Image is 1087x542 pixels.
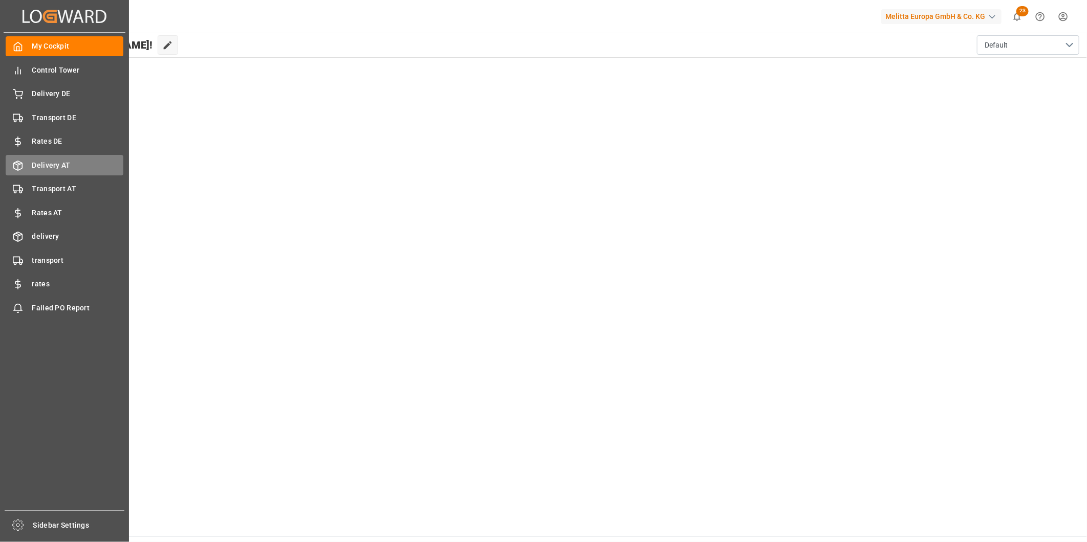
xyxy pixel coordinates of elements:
[6,274,123,294] a: rates
[1029,5,1052,28] button: Help Center
[32,208,124,218] span: Rates AT
[32,255,124,266] span: transport
[32,136,124,147] span: Rates DE
[33,520,125,531] span: Sidebar Settings
[6,202,123,222] a: Rates AT
[985,40,1008,51] span: Default
[881,9,1002,24] div: Melitta Europa GmbH & Co. KG
[1006,5,1029,28] button: show 23 new notifications
[32,303,124,313] span: Failed PO Report
[881,7,1006,26] button: Melitta Europa GmbH & Co. KG
[42,35,153,55] span: Hello [PERSON_NAME]!
[32,231,124,242] span: delivery
[6,298,123,318] a: Failed PO Report
[6,155,123,175] a: Delivery AT
[6,250,123,270] a: transport
[6,84,123,104] a: Delivery DE
[32,184,124,194] span: Transport AT
[6,36,123,56] a: My Cockpit
[32,41,124,52] span: My Cockpit
[6,227,123,246] a: delivery
[6,60,123,80] a: Control Tower
[32,88,124,99] span: Delivery DE
[1016,6,1029,16] span: 23
[6,107,123,127] a: Transport DE
[32,112,124,123] span: Transport DE
[32,160,124,171] span: Delivery AT
[977,35,1079,55] button: open menu
[32,65,124,76] span: Control Tower
[6,179,123,199] a: Transport AT
[6,131,123,151] a: Rates DE
[32,279,124,289] span: rates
